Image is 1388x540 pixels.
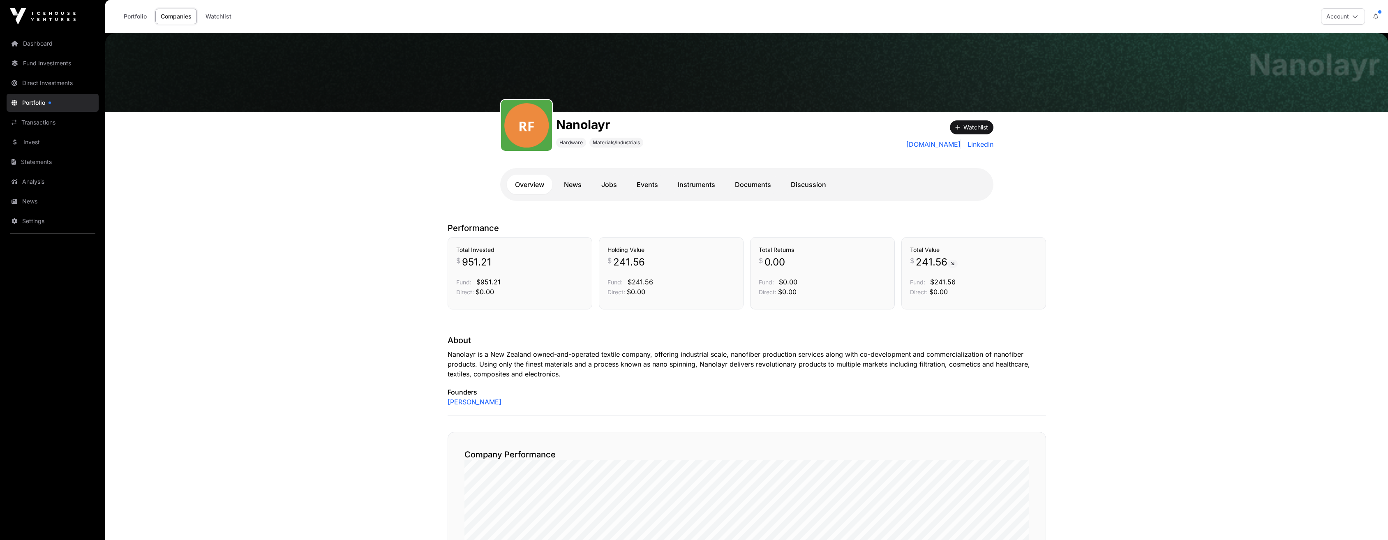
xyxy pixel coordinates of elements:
a: News [7,192,99,210]
span: Hardware [559,139,583,146]
span: $0.00 [627,288,645,296]
a: Portfolio [7,94,99,112]
a: [PERSON_NAME] [448,397,501,407]
a: Statements [7,153,99,171]
span: Direct: [456,288,474,295]
button: Account [1321,8,1365,25]
span: 241.56 [916,256,958,269]
a: Invest [7,133,99,151]
h3: Total Value [910,246,1037,254]
span: $0.00 [929,288,948,296]
span: Fund: [456,279,471,286]
a: [DOMAIN_NAME] [906,139,961,149]
span: $0.00 [779,278,797,286]
span: Materials/Industrials [593,139,640,146]
h2: Company Performance [464,449,1029,460]
span: Direct: [759,288,776,295]
span: Direct: [910,288,928,295]
span: $951.21 [476,278,501,286]
p: Founders [448,387,1046,397]
a: Instruments [670,175,723,194]
a: Jobs [593,175,625,194]
a: Fund Investments [7,54,99,72]
a: Settings [7,212,99,230]
p: Nanolayr is a New Zealand owned-and-operated textile company, offering industrial scale, nanofibe... [448,349,1046,379]
span: $ [759,256,763,265]
a: LinkedIn [964,139,993,149]
p: About [448,335,1046,346]
a: Portfolio [118,9,152,24]
span: Fund: [910,279,925,286]
h3: Holding Value [607,246,735,254]
h3: Total Returns [759,246,886,254]
span: Direct: [607,288,625,295]
a: Documents [727,175,779,194]
a: Companies [155,9,197,24]
h3: Total Invested [456,246,584,254]
p: Performance [448,222,1046,234]
span: $241.56 [628,278,653,286]
span: $ [910,256,914,265]
iframe: Chat Widget [1347,501,1388,540]
span: $ [456,256,460,265]
a: Transactions [7,113,99,132]
span: $0.00 [778,288,797,296]
a: Watchlist [200,9,237,24]
a: Analysis [7,173,99,191]
span: Fund: [607,279,623,286]
span: 951.21 [462,256,491,269]
img: revolution-fibres208.png [504,103,549,148]
img: Nanolayr [105,33,1388,112]
span: 241.56 [613,256,645,269]
a: Direct Investments [7,74,99,92]
button: Watchlist [950,120,993,134]
nav: Tabs [507,175,987,194]
img: Icehouse Ventures Logo [10,8,76,25]
a: Overview [507,175,552,194]
h1: Nanolayr [1249,50,1380,79]
span: 0.00 [764,256,785,269]
a: Events [628,175,666,194]
span: Fund: [759,279,774,286]
a: Dashboard [7,35,99,53]
a: News [556,175,590,194]
span: $0.00 [476,288,494,296]
h1: Nanolayr [556,117,643,132]
span: $241.56 [930,278,956,286]
span: $ [607,256,612,265]
a: Discussion [783,175,834,194]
